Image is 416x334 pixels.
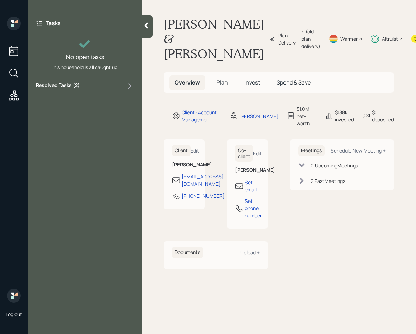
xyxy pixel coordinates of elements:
[36,82,80,90] label: Resolved Tasks ( 2 )
[278,32,298,46] div: Plan Delivery
[235,145,253,162] h6: Co-client
[277,79,311,86] span: Spend & Save
[239,112,279,120] div: [PERSON_NAME]
[311,177,345,185] div: 2 Past Meeting s
[340,35,358,42] div: Warmer
[245,179,260,193] div: Set email
[51,63,119,71] div: This household is all caught up.
[244,79,260,86] span: Invest
[175,79,200,86] span: Overview
[216,79,228,86] span: Plan
[235,167,260,173] h6: [PERSON_NAME]
[172,247,203,258] h6: Documents
[182,192,225,199] div: [PHONE_NUMBER]
[335,109,354,123] div: $188k invested
[372,109,394,123] div: $0 deposited
[298,145,325,156] h6: Meetings
[253,150,262,157] div: Edit
[331,147,386,154] div: Schedule New Meeting +
[297,105,317,127] div: $1.0M net-worth
[311,162,358,169] div: 0 Upcoming Meeting s
[182,173,224,187] div: [EMAIL_ADDRESS][DOMAIN_NAME]
[172,162,196,168] h6: [PERSON_NAME]
[46,19,61,27] label: Tasks
[301,28,320,50] div: • (old plan-delivery)
[7,289,21,303] img: retirable_logo.png
[164,17,264,61] h1: [PERSON_NAME] & [PERSON_NAME]
[182,109,221,123] div: Client · Account Management
[382,35,398,42] div: Altruist
[6,311,22,317] div: Log out
[172,145,191,156] h6: Client
[191,147,199,154] div: Edit
[245,197,262,219] div: Set phone number
[66,53,104,61] h4: No open tasks
[240,249,260,256] div: Upload +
